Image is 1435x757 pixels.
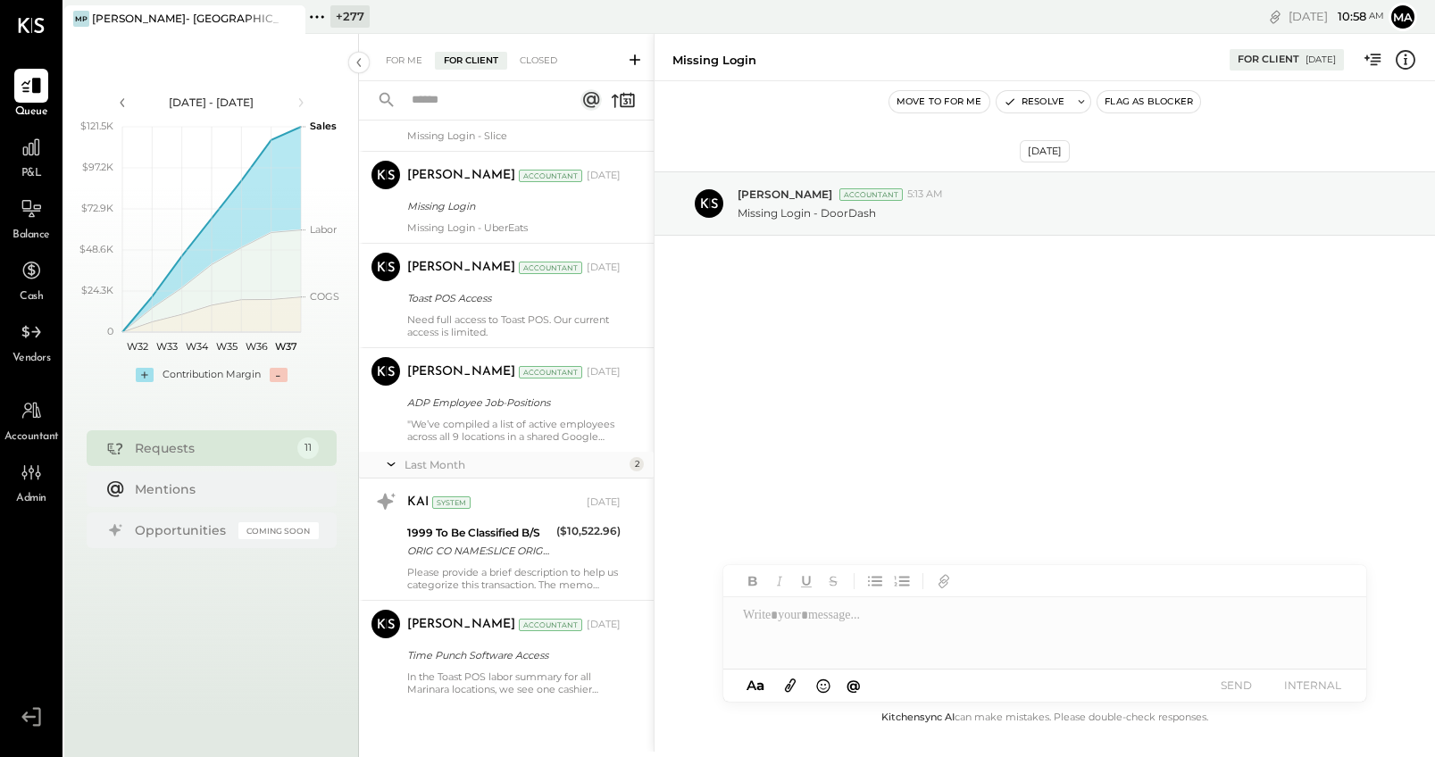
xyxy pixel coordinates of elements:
div: ($10,522.96) [556,522,621,540]
div: MP [73,11,89,27]
text: $48.6K [79,243,113,255]
span: [PERSON_NAME] [738,187,832,202]
text: Sales [310,120,337,132]
a: Cash [1,254,62,305]
button: SEND [1200,673,1272,697]
text: $72.9K [81,202,113,214]
div: 1999 To Be Classified B/S [407,524,551,542]
div: [DATE] [587,169,621,183]
div: [DATE] [587,495,621,510]
div: Need full access to Toast POS. Our current access is limited. [407,313,621,338]
div: In the Toast POS labor summary for all Marinara locations, we see one cashier position and 2–3 em... [407,670,621,695]
div: Time Punch Software Access [407,646,615,664]
div: [DATE] [587,618,621,632]
button: Unordered List [864,570,887,593]
button: INTERNAL [1277,673,1348,697]
div: Closed [511,52,566,70]
div: [PERSON_NAME] [407,167,515,185]
span: P&L [21,166,42,182]
text: W34 [185,340,208,353]
button: Move to for me [889,91,989,112]
div: Toast POS Access [407,289,615,307]
span: Vendors [13,351,51,367]
div: Opportunities [135,521,229,539]
div: Missing Login [672,52,756,69]
a: P&L [1,130,62,182]
span: 5:13 AM [907,187,943,202]
text: COGS [310,290,339,303]
button: Aa [741,676,770,695]
div: For Client [1238,53,1299,67]
a: Balance [1,192,62,244]
div: 2 [630,457,644,471]
p: Missing Login - DoorDash [738,205,876,220]
text: $97.2K [82,161,113,173]
a: Admin [1,455,62,507]
div: Accountant [519,262,582,274]
div: Accountant [839,188,903,201]
div: Contribution Margin [163,368,261,382]
div: Accountant [519,366,582,378]
a: Accountant [1,394,62,445]
div: Last Month [405,457,625,472]
div: Missing Login - Slice [407,129,621,142]
div: [DATE] [587,365,621,379]
div: 11 [297,437,319,459]
button: Ordered List [890,570,914,593]
div: Missing Login [407,197,615,215]
span: Cash [20,289,43,305]
div: For Me [377,52,431,70]
text: W36 [245,340,267,353]
div: For Client [435,52,507,70]
text: $24.3K [81,284,113,296]
div: [DATE] - [DATE] [136,95,288,110]
div: - [270,368,288,382]
div: [DATE] [587,261,621,275]
a: Vendors [1,315,62,367]
text: W35 [215,340,237,353]
button: Bold [741,570,764,593]
div: Requests [135,439,288,457]
span: Admin [16,491,46,507]
button: Strikethrough [822,570,845,593]
div: [PERSON_NAME] [407,616,515,634]
div: copy link [1266,7,1284,26]
button: Italic [768,570,791,593]
div: "We’ve compiled a list of active employees across all 9 locations in a shared Google Sheet. Each ... [407,418,621,443]
div: [PERSON_NAME] [407,363,515,381]
div: Accountant [519,619,582,631]
button: @ [841,674,866,696]
button: Underline [795,570,818,593]
div: [DATE] [1289,8,1384,25]
div: [DATE] [1306,54,1336,66]
a: Queue [1,69,62,121]
button: Flag as Blocker [1097,91,1200,112]
button: Add URL [932,570,955,593]
button: Resolve [997,91,1072,112]
div: ORIG CO NAME:SLICE ORIG ID:1800948598 DESC DATE: CO ENTRY DESCR:SLIC106774SEC:CCD TRACE#:09100001... [407,542,551,560]
text: $121.5K [80,120,113,132]
text: W37 [274,340,296,353]
div: Coming Soon [238,522,319,539]
span: a [756,677,764,694]
span: Accountant [4,429,59,445]
div: [DATE] [1020,140,1070,162]
span: @ [847,677,861,694]
div: System [432,496,471,509]
div: + 277 [330,5,370,28]
text: W32 [126,340,147,353]
div: Accountant [519,170,582,182]
span: Queue [15,104,48,121]
div: Mentions [135,480,310,498]
div: KAI [407,494,429,512]
div: ADP Employee Job-Positions [407,394,615,412]
div: [PERSON_NAME] [407,259,515,277]
span: Balance [13,228,50,244]
text: 0 [107,325,113,337]
div: [PERSON_NAME]- [GEOGRAPHIC_DATA] [92,11,279,26]
button: Ma [1389,3,1417,31]
div: Missing Login - UberEats [407,221,621,234]
div: + [136,368,154,382]
text: W33 [156,340,178,353]
div: Please provide a brief description to help us categorize this transaction. The memo might be help... [407,566,621,591]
